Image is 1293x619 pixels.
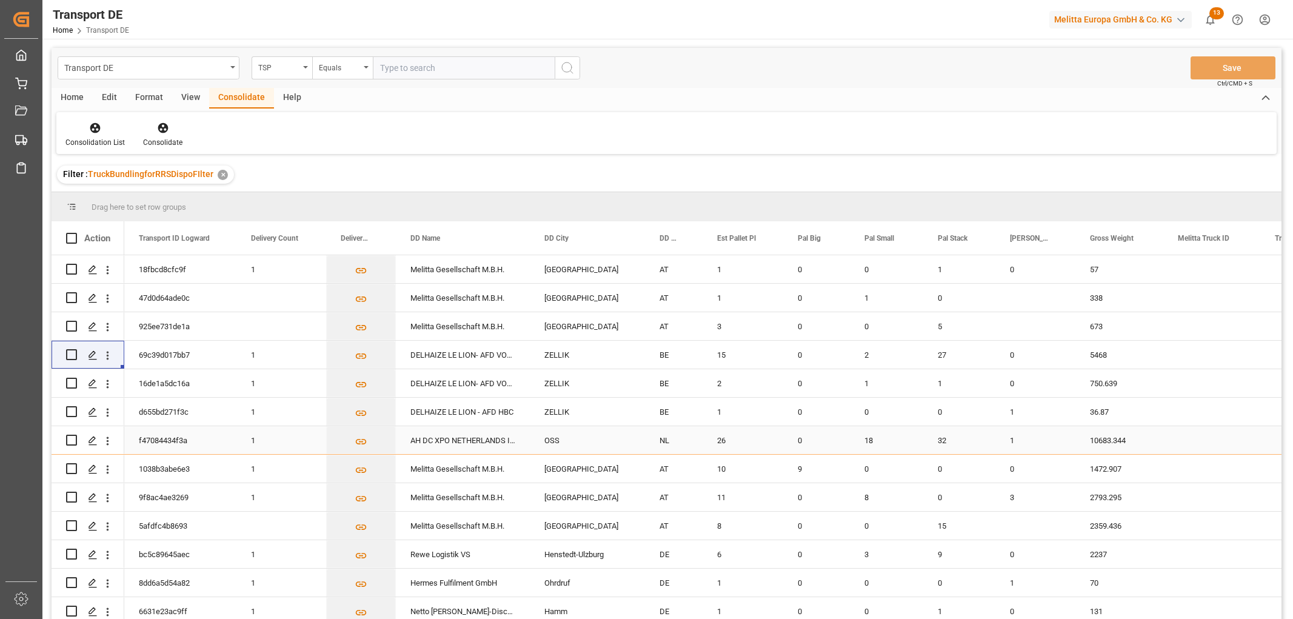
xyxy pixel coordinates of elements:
div: 57 [1075,255,1163,283]
div: 1 [995,426,1075,454]
div: DE [645,540,703,568]
div: 5 [923,312,995,340]
div: Ohrdruf [530,569,645,597]
span: Ctrl/CMD + S [1217,79,1252,88]
div: 1 [236,483,326,511]
div: Melitta Gesellschaft M.B.H. [396,284,530,312]
div: 338 [1075,284,1163,312]
div: Rewe Logistik VS [396,540,530,568]
div: bc5c89645aec [124,540,236,568]
div: View [172,88,209,109]
span: DD Country [660,234,677,243]
div: 2359.436 [1075,512,1163,540]
div: Press SPACE to select this row. [52,312,124,341]
div: 0 [923,284,995,312]
div: 0 [995,341,1075,369]
span: Delivery Count [251,234,298,243]
div: AT [645,284,703,312]
div: 0 [995,255,1075,283]
span: [PERSON_NAME] [1010,234,1050,243]
div: 27 [923,341,995,369]
span: Est Pallet Pl [717,234,756,243]
div: 11 [703,483,783,511]
div: Consolidate [143,137,182,148]
div: 1 [236,569,326,597]
div: d655bd271f3c [124,398,236,426]
div: 1 [236,398,326,426]
div: Press SPACE to select this row. [52,284,124,312]
div: 0 [783,426,850,454]
div: Melitta Gesellschaft M.B.H. [396,455,530,483]
div: 69c39d017bb7 [124,341,236,369]
span: 13 [1209,7,1224,19]
span: Melitta Truck ID [1178,234,1229,243]
div: 26 [703,426,783,454]
button: Save [1191,56,1275,79]
div: 47d0d64ade0c [124,284,236,312]
div: 0 [923,569,995,597]
div: 8 [850,483,923,511]
div: Format [126,88,172,109]
div: 2 [850,341,923,369]
span: Gross Weight [1090,234,1134,243]
div: 0 [923,398,995,426]
div: Press SPACE to select this row. [52,483,124,512]
div: 3 [995,483,1075,511]
div: Transport DE [53,5,129,24]
div: [GEOGRAPHIC_DATA] [530,312,645,340]
div: [GEOGRAPHIC_DATA] [530,455,645,483]
span: Pal Small [864,234,894,243]
div: 1 [703,255,783,283]
div: Transport DE [64,59,226,75]
div: 15 [703,341,783,369]
div: 0 [850,569,923,597]
span: Pal Stack [938,234,967,243]
div: BE [645,341,703,369]
div: 2793.295 [1075,483,1163,511]
div: 0 [783,483,850,511]
div: Press SPACE to select this row. [52,569,124,597]
div: 2237 [1075,540,1163,568]
div: 0 [995,540,1075,568]
div: 1 [995,569,1075,597]
div: Melitta Europa GmbH & Co. KG [1049,11,1192,28]
div: 0 [783,540,850,568]
div: 9f8ac4ae3269 [124,483,236,511]
div: Equals [319,59,360,73]
div: 1 [703,569,783,597]
div: 8 [703,512,783,540]
div: 1 [923,255,995,283]
div: Home [52,88,93,109]
div: 0 [995,455,1075,483]
div: NL [645,426,703,454]
div: 0 [923,483,995,511]
div: OSS [530,426,645,454]
div: BE [645,369,703,397]
div: 673 [1075,312,1163,340]
div: Henstedt-Ulzburg [530,540,645,568]
div: 1 [236,369,326,397]
div: 1 [703,398,783,426]
button: Help Center [1224,6,1251,33]
div: AH DC XPO NETHERLANDS II BV [396,426,530,454]
a: Home [53,26,73,35]
div: 36.87 [1075,398,1163,426]
div: Hermes Fulfilment GmbH [396,569,530,597]
div: 0 [923,455,995,483]
div: Melitta Gesellschaft M.B.H. [396,312,530,340]
div: AT [645,512,703,540]
div: Edit [93,88,126,109]
span: TruckBundlingforRRSDispoFIlter [88,169,213,179]
div: 1 [236,426,326,454]
div: AT [645,483,703,511]
div: Press SPACE to select this row. [52,369,124,398]
div: 0 [850,512,923,540]
div: TSP [258,59,299,73]
div: [GEOGRAPHIC_DATA] [530,512,645,540]
span: Filter : [63,169,88,179]
div: 1 [236,341,326,369]
div: 2 [703,369,783,397]
div: 0 [850,398,923,426]
div: 15 [923,512,995,540]
div: DELHAIZE LE LION- AFD VOEDING [396,369,530,397]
